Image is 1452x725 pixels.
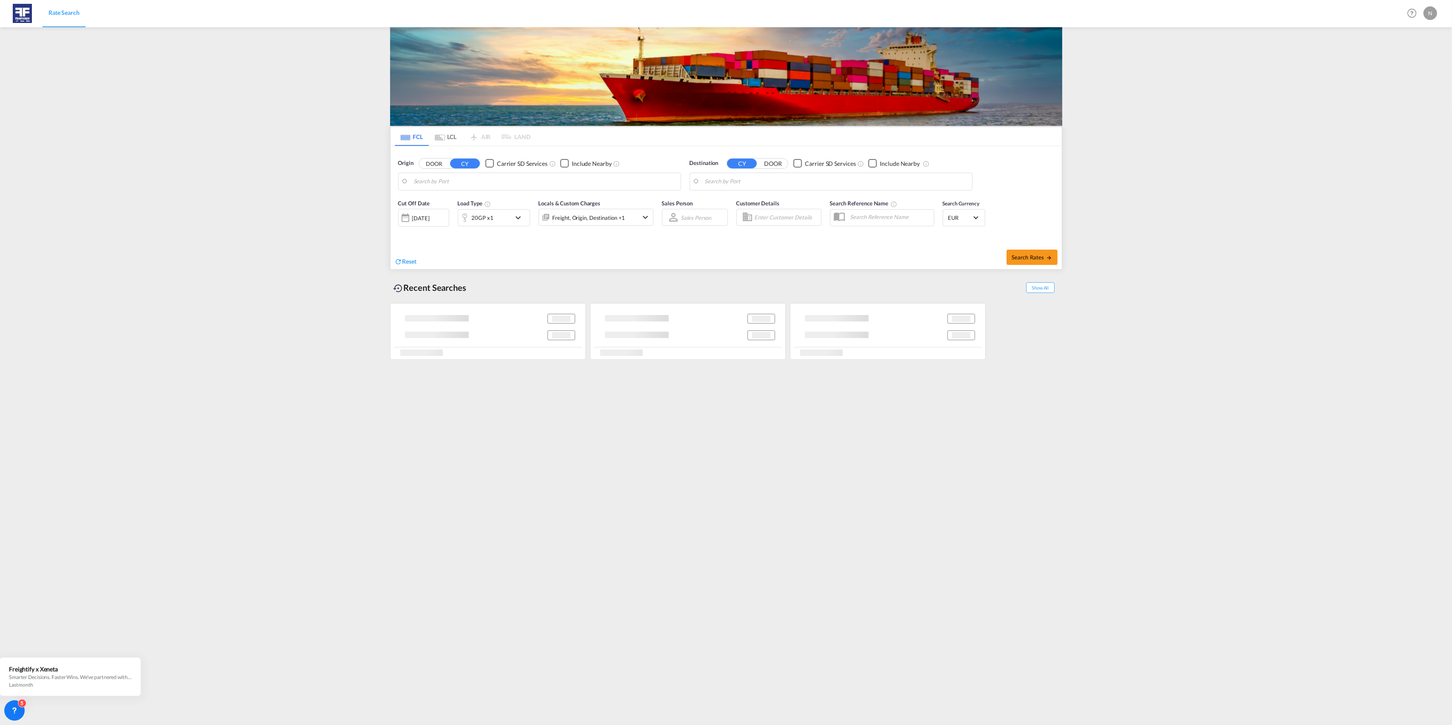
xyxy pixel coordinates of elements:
[572,159,612,168] div: Include Nearby
[458,209,530,226] div: 20GP x1icon-chevron-down
[1405,6,1423,21] div: Help
[830,200,898,207] span: Search Reference Name
[402,258,417,265] span: Reset
[395,127,429,146] md-tab-item: FCL
[391,146,1062,269] div: Origin DOOR CY Checkbox No InkUnchecked: Search for CY (Container Yard) services for all selected...
[395,257,417,267] div: icon-refreshReset
[662,200,693,207] span: Sales Person
[398,159,414,168] span: Origin
[793,159,856,168] md-checkbox: Checkbox No Ink
[398,226,405,237] md-datepicker: Select
[398,209,449,227] div: [DATE]
[539,209,653,226] div: Freight Origin Destination Factory Stuffingicon-chevron-down
[923,160,930,167] md-icon: Unchecked: Ignores neighbouring ports when fetching rates.Checked : Includes neighbouring ports w...
[1007,250,1058,265] button: Search Ratesicon-arrow-right
[497,159,548,168] div: Carrier SD Services
[394,283,404,293] md-icon: icon-backup-restore
[485,201,491,208] md-icon: icon-information-outline
[390,278,470,297] div: Recent Searches
[429,127,463,146] md-tab-item: LCL
[1423,6,1437,20] div: N
[560,159,612,168] md-checkbox: Checkbox No Ink
[414,175,676,188] input: Search by Port
[943,200,980,207] span: Search Currency
[395,127,531,146] md-pagination-wrapper: Use the left and right arrow keys to navigate between tabs
[758,159,788,168] button: DOOR
[458,200,491,207] span: Load Type
[398,200,430,207] span: Cut Off Date
[472,212,494,224] div: 20GP x1
[736,200,779,207] span: Customer Details
[513,213,528,223] md-icon: icon-chevron-down
[13,4,32,23] img: c5c165f09e5811eeb82c377d2fa6103f.JPG
[705,175,968,188] input: Search by Port
[412,214,430,222] div: [DATE]
[485,159,548,168] md-checkbox: Checkbox No Ink
[805,159,856,168] div: Carrier SD Services
[1026,282,1054,293] span: Show All
[613,160,620,167] md-icon: Unchecked: Ignores neighbouring ports when fetching rates.Checked : Includes neighbouring ports w...
[727,159,757,168] button: CY
[857,160,864,167] md-icon: Unchecked: Search for CY (Container Yard) services for all selected carriers.Checked : Search for...
[947,211,981,224] md-select: Select Currency: € EUREuro
[549,160,556,167] md-icon: Unchecked: Search for CY (Container Yard) services for all selected carriers.Checked : Search for...
[890,201,897,208] md-icon: Your search will be saved by the below given name
[390,27,1062,126] img: LCL+%26+FCL+BACKGROUND.png
[690,159,719,168] span: Destination
[48,9,80,16] span: Rate Search
[755,211,819,224] input: Enter Customer Details
[539,200,601,207] span: Locals & Custom Charges
[553,212,625,224] div: Freight Origin Destination Factory Stuffing
[846,210,934,223] input: Search Reference Name
[419,159,449,168] button: DOOR
[868,159,920,168] md-checkbox: Checkbox No Ink
[680,211,713,224] md-select: Sales Person
[450,159,480,168] button: CY
[880,159,920,168] div: Include Nearby
[641,212,651,222] md-icon: icon-chevron-down
[1012,254,1053,261] span: Search Rates
[948,214,972,222] span: EUR
[1405,6,1419,20] span: Help
[395,258,402,265] md-icon: icon-refresh
[1046,255,1052,261] md-icon: icon-arrow-right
